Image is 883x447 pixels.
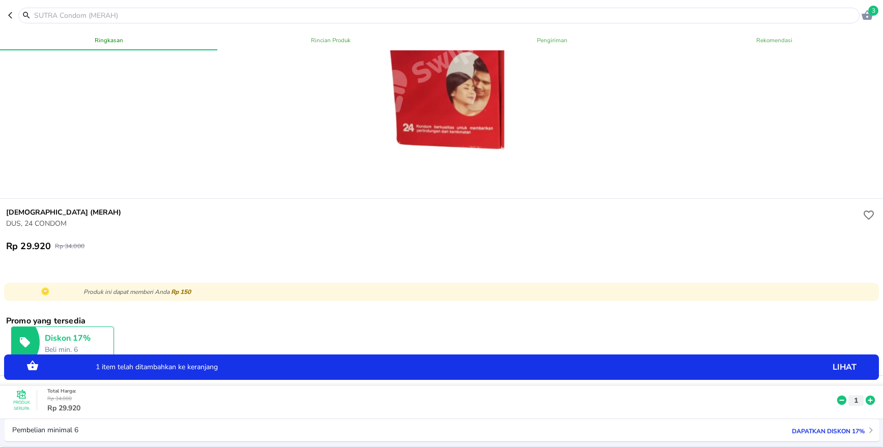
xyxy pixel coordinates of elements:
button: 3 [860,8,875,23]
p: Produk Serupa [11,399,32,411]
span: Pengiriman [448,35,658,45]
p: Produk ini dapat memberi Anda [83,287,872,296]
input: SUTRA Condom (MERAH) [33,10,857,21]
p: Rp 34.000 [47,395,835,402]
p: 1 item telah ditambahkan ke keranjang [96,364,718,371]
span: Rp 150 [171,288,191,296]
p: Dapatkan diskon 17% [787,426,865,435]
p: Rp 34.000 [55,242,84,250]
span: Rekomendasi [669,35,879,45]
p: Pembelian minimal 6 [12,427,78,434]
p: Promo yang tersedia [6,315,877,326]
button: 1 [848,395,864,405]
p: Total Harga : [47,387,835,395]
p: Rp 29.920 [47,402,835,413]
button: Produk Serupa [11,390,32,410]
span: Ringkasan [4,35,214,45]
p: Rp 29.920 [6,240,51,252]
h6: [DEMOGRAPHIC_DATA] (MERAH) [6,207,861,218]
span: Rincian Produk [226,35,436,45]
p: 1 [851,395,861,405]
p: DUS, 24 CONDOM [6,218,861,229]
p: Beli min. 6 [45,344,108,355]
p: Diskon 17% [45,332,108,344]
span: 3 [868,6,878,16]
